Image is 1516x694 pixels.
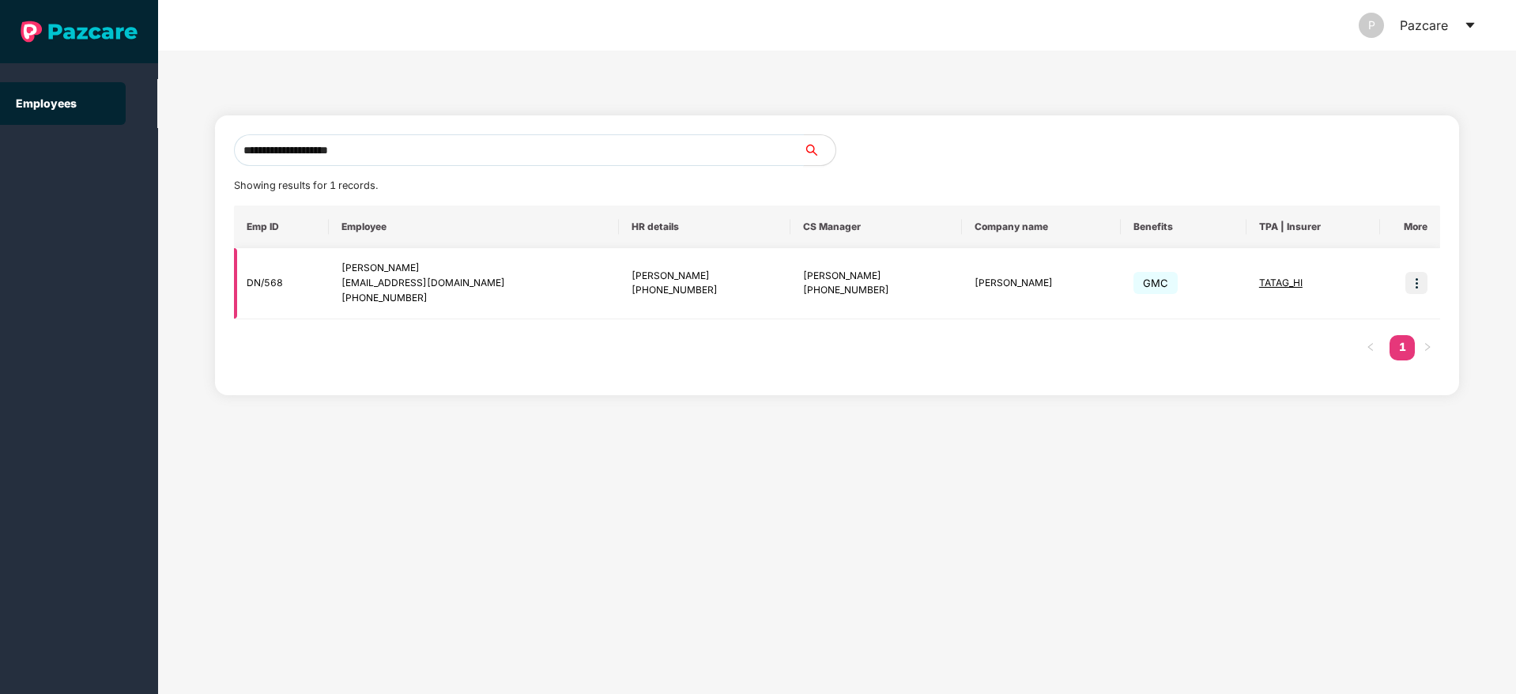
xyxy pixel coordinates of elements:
th: Benefits [1121,206,1246,248]
span: Showing results for 1 records. [234,179,378,191]
a: Employees [16,96,77,110]
th: Emp ID [234,206,329,248]
span: TATAG_HI [1259,277,1303,289]
button: right [1415,335,1440,360]
div: [PHONE_NUMBER] [803,283,949,298]
div: [EMAIL_ADDRESS][DOMAIN_NAME] [341,276,607,291]
th: TPA | Insurer [1246,206,1380,248]
div: [PERSON_NAME] [341,261,607,276]
div: [PERSON_NAME] [803,269,949,284]
span: search [803,144,835,157]
span: right [1423,342,1432,352]
th: More [1380,206,1440,248]
th: HR details [619,206,790,248]
button: left [1358,335,1383,360]
button: search [803,134,836,166]
div: [PHONE_NUMBER] [632,283,778,298]
th: Company name [962,206,1122,248]
div: [PERSON_NAME] [632,269,778,284]
span: caret-down [1464,19,1476,32]
li: 1 [1390,335,1415,360]
th: CS Manager [790,206,962,248]
img: icon [1405,272,1427,294]
td: DN/568 [234,248,329,319]
span: GMC [1133,272,1178,294]
li: Next Page [1415,335,1440,360]
div: [PHONE_NUMBER] [341,291,607,306]
span: left [1366,342,1375,352]
td: [PERSON_NAME] [962,248,1122,319]
span: P [1368,13,1375,38]
th: Employee [329,206,620,248]
li: Previous Page [1358,335,1383,360]
a: 1 [1390,335,1415,359]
